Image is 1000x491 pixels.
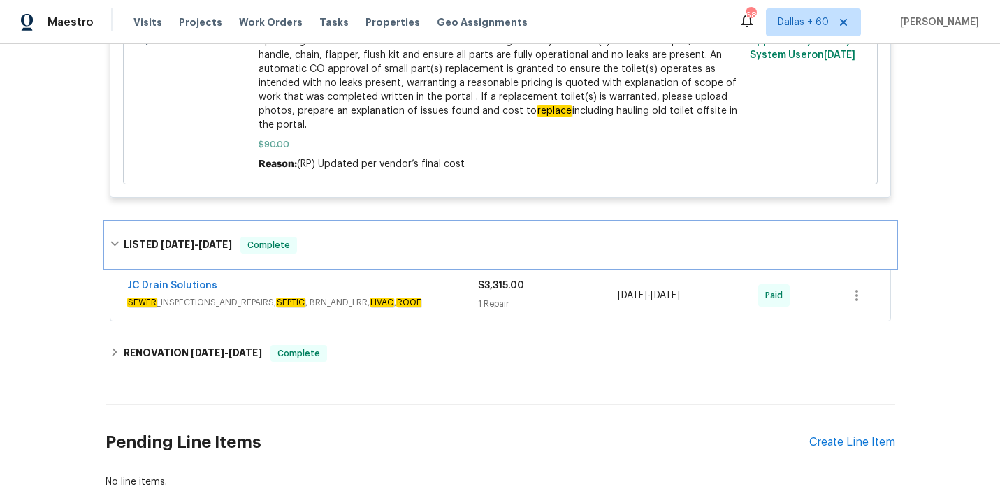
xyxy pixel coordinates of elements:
span: Dallas + 60 [778,15,829,29]
span: Reason: [259,159,297,169]
div: LISTED [DATE]-[DATE]Complete [106,223,895,268]
span: [PERSON_NAME] [894,15,979,29]
h6: LISTED [124,237,232,254]
span: [DATE] [618,291,647,300]
span: - [161,240,232,249]
em: replace [537,105,572,117]
span: [DATE] [824,50,855,60]
span: [DATE] [229,348,262,358]
span: [DATE] [161,240,194,249]
div: Create Line Item [809,436,895,449]
span: Work Orders [239,15,303,29]
div: RENOVATION [DATE]-[DATE]Complete [106,337,895,370]
span: Projects [179,15,222,29]
em: ROOF [396,298,421,307]
span: Visits [133,15,162,29]
span: $90.00 [259,138,741,152]
span: Complete [242,238,296,252]
span: - [618,288,680,302]
span: [DATE] [198,240,232,249]
div: 1 Repair [478,297,618,311]
span: Upstairs guest bathroom toilet sounds like it is running. Identify the toilet(s) in need of repai... [259,34,741,132]
em: SEWER [127,298,157,307]
span: _INSPECTIONS_AND_REPAIRS, , BRN_AND_LRR, , [127,295,478,309]
span: Complete [272,346,326,360]
span: [DATE] [191,348,224,358]
em: HVAC [370,298,394,307]
span: Paid [765,288,788,302]
div: No line items. [106,475,895,489]
a: JC Drain Solutions [127,281,217,291]
span: - [191,348,262,358]
em: SEPTIC [276,298,305,307]
h2: Pending Line Items [106,410,809,475]
span: $3,315.00 [478,281,524,291]
span: Maestro [48,15,94,29]
span: Properties [365,15,420,29]
span: [DATE] [651,291,680,300]
span: Tasks [319,17,349,27]
h6: RENOVATION [124,345,262,362]
div: 687 [746,8,755,22]
span: Geo Assignments [437,15,528,29]
span: (RP) Updated per vendor’s final cost [297,159,465,169]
